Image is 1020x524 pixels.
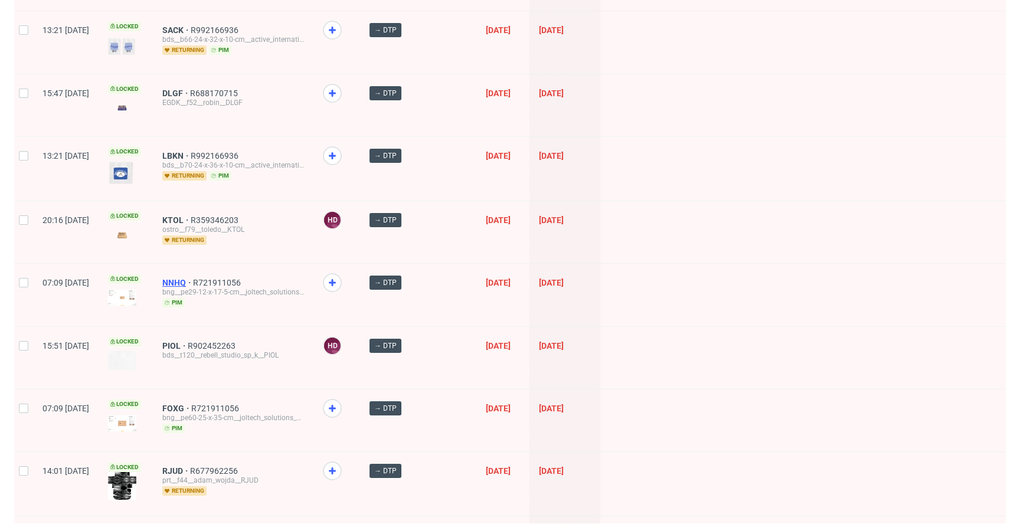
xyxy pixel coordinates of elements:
a: FOXG [162,404,191,413]
a: LBKN [162,151,191,161]
span: [DATE] [486,89,511,98]
a: RJUD [162,466,190,476]
a: R688170715 [190,89,240,98]
div: bds__t120__rebell_studio_sp_k__PIOL [162,351,304,360]
div: bds__b66-24-x-32-x-10-cm__active_international__SACK [162,35,304,44]
img: version_two_editor_design [108,100,136,116]
span: → DTP [374,25,397,35]
a: R902452263 [188,341,238,351]
a: DLGF [162,89,190,98]
span: returning [162,486,207,496]
span: [DATE] [486,278,511,287]
span: 13:21 [DATE] [42,25,89,35]
span: [DATE] [539,151,564,161]
span: [DATE] [486,151,511,161]
img: version_two_editor_design.png [108,351,136,371]
span: [DATE] [539,341,564,351]
span: → DTP [374,277,397,288]
span: 20:16 [DATE] [42,215,89,225]
span: 07:09 [DATE] [42,278,89,287]
img: version_two_editor_design.png [108,290,136,306]
span: → DTP [374,88,397,99]
span: Locked [108,22,141,31]
a: PIOL [162,341,188,351]
span: → DTP [374,403,397,414]
a: NNHQ [162,278,193,287]
span: [DATE] [539,278,564,287]
img: version_two_editor_design.png [108,472,136,500]
a: R721911056 [191,404,241,413]
span: [DATE] [539,466,564,476]
span: [DATE] [539,404,564,413]
img: version_two_editor_design [108,156,136,185]
span: Locked [108,147,141,156]
div: EGDK__f52__robin__DLGF [162,98,304,107]
span: [DATE] [486,404,511,413]
span: Locked [108,337,141,346]
img: version_two_editor_design [108,35,136,55]
span: → DTP [374,340,397,351]
span: Locked [108,84,141,94]
a: R992166936 [191,25,241,35]
span: Locked [108,399,141,409]
span: pim [162,424,185,433]
span: → DTP [374,466,397,476]
div: bng__pe29-12-x-17-5-cm__joltech_solutions_s_l__NNHQ [162,287,304,297]
a: R677962256 [190,466,240,476]
span: Locked [108,211,141,221]
span: [DATE] [486,341,511,351]
a: SACK [162,25,191,35]
a: R721911056 [193,278,243,287]
span: [DATE] [539,25,564,35]
img: version_two_editor_design.png [108,415,136,431]
span: → DTP [374,215,397,225]
span: returning [162,45,207,55]
span: [DATE] [486,215,511,225]
span: [DATE] [539,89,564,98]
span: [DATE] [486,466,511,476]
span: Locked [108,274,141,284]
span: pim [162,298,185,307]
img: version_two_editor_design [108,227,136,243]
a: R992166936 [191,151,241,161]
a: R359346203 [191,215,241,225]
div: ostro__f79__toledo__KTOL [162,225,304,234]
span: [DATE] [486,25,511,35]
span: [DATE] [539,215,564,225]
span: 15:47 [DATE] [42,89,89,98]
figcaption: HD [324,338,341,354]
span: returning [162,171,207,181]
span: pim [209,45,231,55]
figcaption: HD [324,212,341,228]
span: pim [209,171,231,181]
span: returning [162,235,207,245]
span: 14:01 [DATE] [42,466,89,476]
span: 15:51 [DATE] [42,341,89,351]
div: bds__b70-24-x-36-x-10-cm__active_international__LBKN [162,161,304,170]
span: 13:21 [DATE] [42,151,89,161]
span: → DTP [374,150,397,161]
span: Locked [108,463,141,472]
a: KTOL [162,215,191,225]
span: 07:09 [DATE] [42,404,89,413]
div: prt__f44__adam_wojda__RJUD [162,476,304,485]
div: bng__pe60-25-x-35-cm__joltech_solutions_s_l__FOXG [162,413,304,423]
